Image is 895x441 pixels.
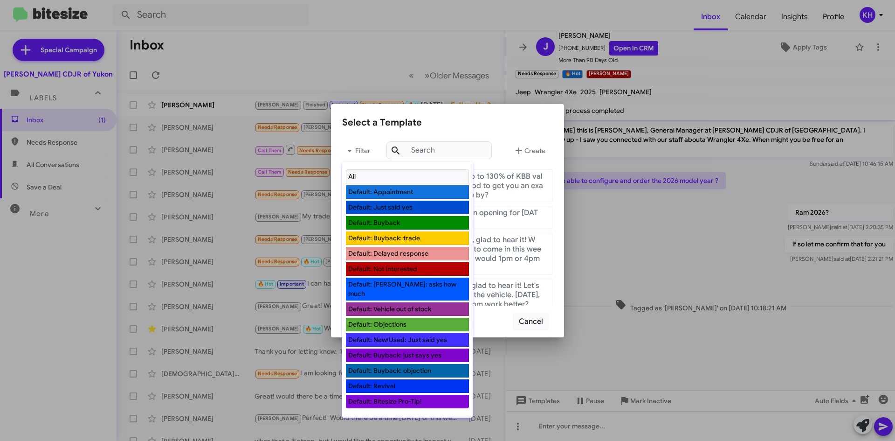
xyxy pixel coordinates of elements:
li: Default: Buyback: just says yes [346,349,469,362]
li: Default: Buyback [346,216,469,230]
li: Default: Just said yes [346,201,469,214]
li: Default: New/Used: Just said yes [346,333,469,347]
li: Default: Objections [346,318,469,331]
li: Default: Appointment [346,185,469,199]
li: Default: Buyback: objection [346,364,469,378]
li: Default: Not Interested [346,262,469,276]
li: Default: Revival [346,379,469,393]
li: All [346,169,469,183]
li: Default: Delayed response [346,247,469,260]
li: Default: Vehicle out of stock [346,302,469,316]
li: Default: Bitesize Pro-Tip! [346,395,469,408]
li: Default: [PERSON_NAME]: asks how much [346,278,469,301]
li: Default: Buyback: trade [346,231,469,245]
